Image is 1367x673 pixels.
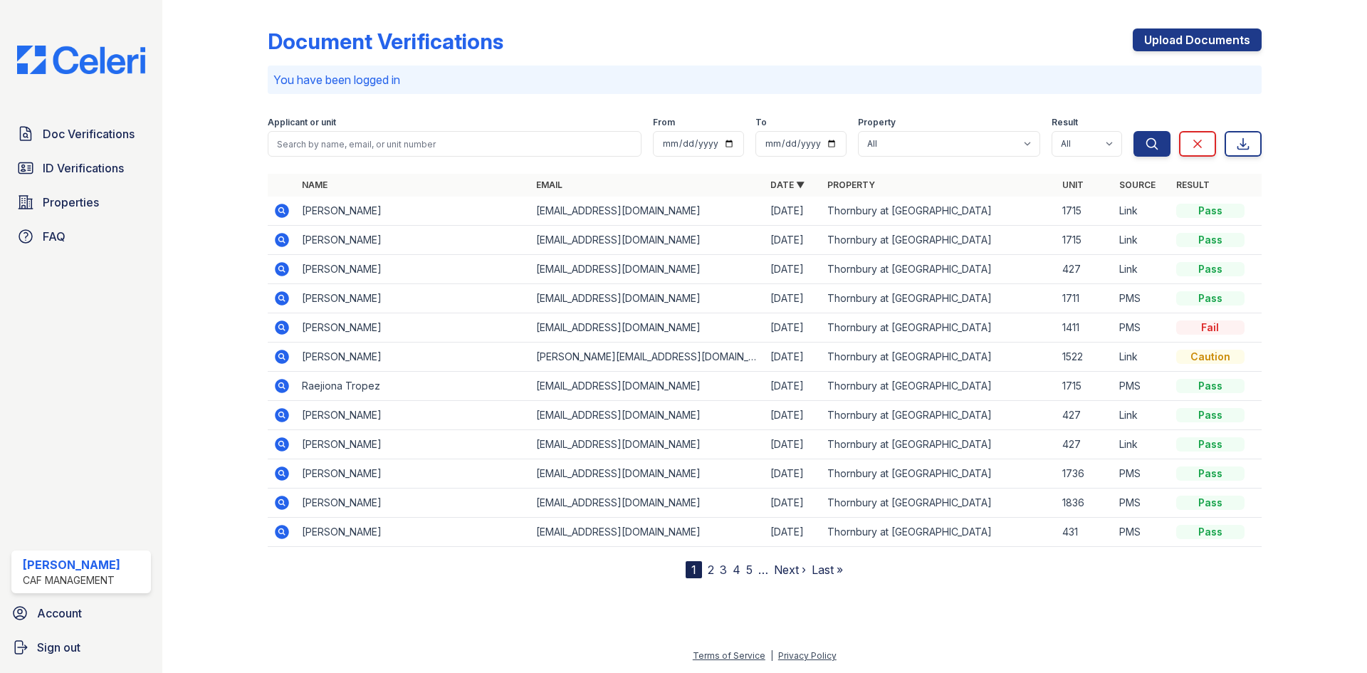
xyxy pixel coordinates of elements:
span: Sign out [37,639,80,656]
td: [DATE] [765,197,822,226]
td: Thornbury at [GEOGRAPHIC_DATA] [822,401,1056,430]
td: Thornbury at [GEOGRAPHIC_DATA] [822,489,1056,518]
td: PMS [1114,489,1170,518]
td: [DATE] [765,489,822,518]
td: [PERSON_NAME] [296,430,530,459]
a: ID Verifications [11,154,151,182]
a: Upload Documents [1133,28,1262,51]
td: [DATE] [765,343,822,372]
a: Email [536,179,562,190]
td: 427 [1057,255,1114,284]
td: [PERSON_NAME] [296,459,530,489]
div: Pass [1176,525,1245,539]
td: Thornbury at [GEOGRAPHIC_DATA] [822,255,1056,284]
div: [PERSON_NAME] [23,556,120,573]
td: 1736 [1057,459,1114,489]
a: Privacy Policy [778,650,837,661]
input: Search by name, email, or unit number [268,131,641,157]
td: [PERSON_NAME] [296,197,530,226]
td: [DATE] [765,372,822,401]
a: Next › [774,563,806,577]
td: [EMAIL_ADDRESS][DOMAIN_NAME] [530,313,765,343]
td: [PERSON_NAME] [296,343,530,372]
td: [DATE] [765,284,822,313]
label: Applicant or unit [268,117,336,128]
div: CAF Management [23,573,120,588]
td: [PERSON_NAME] [296,518,530,547]
td: 1715 [1057,372,1114,401]
td: [PERSON_NAME] [296,489,530,518]
div: Pass [1176,496,1245,510]
a: Doc Verifications [11,120,151,148]
label: Result [1052,117,1078,128]
td: PMS [1114,459,1170,489]
a: Date ▼ [770,179,805,190]
div: Pass [1176,262,1245,276]
td: [EMAIL_ADDRESS][DOMAIN_NAME] [530,372,765,401]
td: PMS [1114,284,1170,313]
a: Result [1176,179,1210,190]
td: [PERSON_NAME] [296,401,530,430]
span: … [758,561,768,578]
td: PMS [1114,313,1170,343]
td: [EMAIL_ADDRESS][DOMAIN_NAME] [530,401,765,430]
a: Last » [812,563,843,577]
td: [EMAIL_ADDRESS][DOMAIN_NAME] [530,255,765,284]
a: Terms of Service [693,650,765,661]
td: Link [1114,255,1170,284]
td: [DATE] [765,313,822,343]
div: Pass [1176,408,1245,422]
td: [EMAIL_ADDRESS][DOMAIN_NAME] [530,430,765,459]
td: Link [1114,401,1170,430]
td: 427 [1057,430,1114,459]
div: 1 [686,561,702,578]
div: Pass [1176,291,1245,306]
a: Name [302,179,328,190]
td: Thornbury at [GEOGRAPHIC_DATA] [822,284,1056,313]
td: [DATE] [765,226,822,255]
label: From [653,117,675,128]
a: Unit [1062,179,1084,190]
div: Pass [1176,466,1245,481]
a: 2 [708,563,714,577]
td: Thornbury at [GEOGRAPHIC_DATA] [822,343,1056,372]
a: 5 [746,563,753,577]
td: PMS [1114,372,1170,401]
td: Thornbury at [GEOGRAPHIC_DATA] [822,313,1056,343]
td: [EMAIL_ADDRESS][DOMAIN_NAME] [530,489,765,518]
label: Property [858,117,896,128]
td: Thornbury at [GEOGRAPHIC_DATA] [822,372,1056,401]
div: Pass [1176,233,1245,247]
div: | [770,650,773,661]
td: [PERSON_NAME] [296,313,530,343]
a: Property [827,179,875,190]
td: [EMAIL_ADDRESS][DOMAIN_NAME] [530,518,765,547]
div: Caution [1176,350,1245,364]
p: You have been logged in [273,71,1256,88]
button: Sign out [6,633,157,662]
a: 3 [720,563,727,577]
span: Doc Verifications [43,125,135,142]
td: [PERSON_NAME] [296,255,530,284]
td: Link [1114,430,1170,459]
div: Document Verifications [268,28,503,54]
label: To [755,117,767,128]
div: Pass [1176,437,1245,452]
span: Properties [43,194,99,211]
img: CE_Logo_Blue-a8612792a0a2168367f1c8372b55b34899dd931a85d93a1a3d3e32e68fde9ad4.png [6,46,157,74]
td: 1715 [1057,197,1114,226]
td: [DATE] [765,255,822,284]
td: [DATE] [765,430,822,459]
div: Pass [1176,379,1245,393]
td: Thornbury at [GEOGRAPHIC_DATA] [822,459,1056,489]
a: Account [6,599,157,627]
a: Properties [11,188,151,216]
td: PMS [1114,518,1170,547]
td: 1522 [1057,343,1114,372]
td: Raejiona Tropez [296,372,530,401]
td: 1715 [1057,226,1114,255]
td: [DATE] [765,459,822,489]
td: [EMAIL_ADDRESS][DOMAIN_NAME] [530,197,765,226]
a: 4 [733,563,740,577]
td: Thornbury at [GEOGRAPHIC_DATA] [822,430,1056,459]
